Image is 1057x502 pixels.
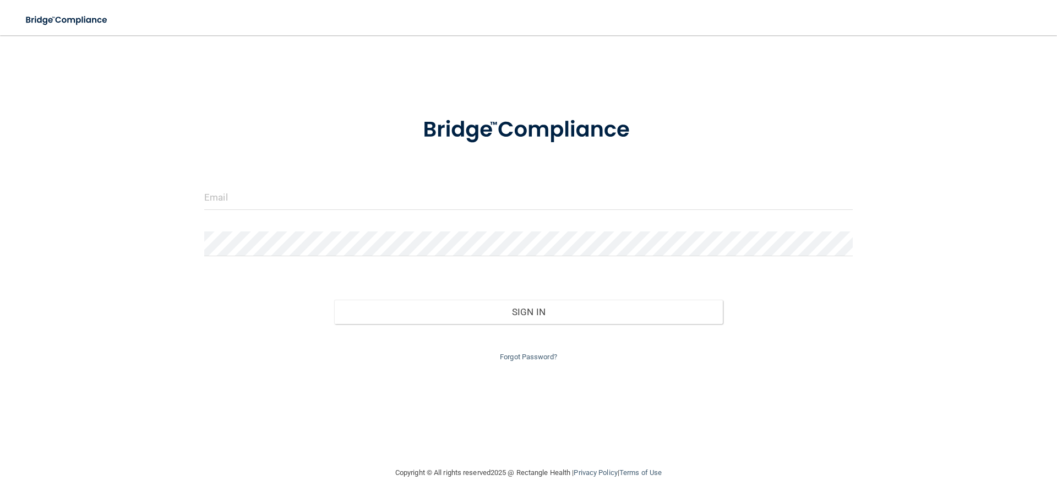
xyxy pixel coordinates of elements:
[17,9,118,31] img: bridge_compliance_login_screen.278c3ca4.svg
[204,185,853,210] input: Email
[328,455,729,490] div: Copyright © All rights reserved 2025 @ Rectangle Health | |
[334,300,723,324] button: Sign In
[619,468,662,477] a: Terms of Use
[500,353,557,361] a: Forgot Password?
[400,101,657,159] img: bridge_compliance_login_screen.278c3ca4.svg
[574,468,617,477] a: Privacy Policy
